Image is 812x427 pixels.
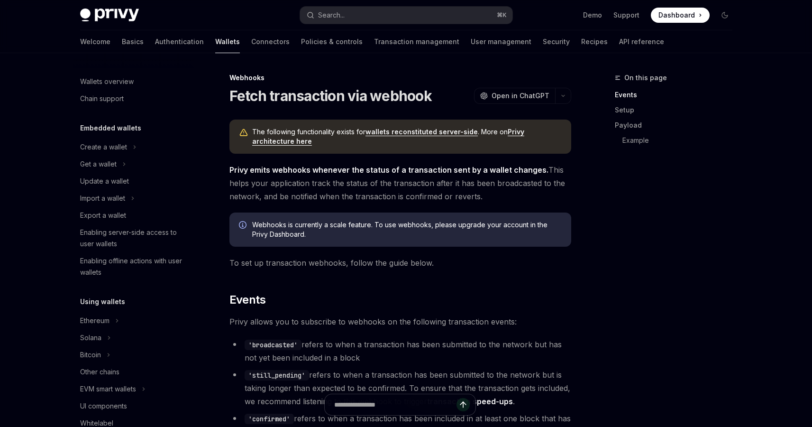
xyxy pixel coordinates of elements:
[73,312,194,329] button: Toggle Ethereum section
[80,76,134,87] div: Wallets overview
[73,381,194,398] button: Toggle EVM smart wallets section
[80,332,101,343] div: Solana
[615,87,740,102] a: Events
[581,30,608,53] a: Recipes
[229,256,571,269] span: To set up transaction webhooks, follow the guide below.
[583,10,602,20] a: Demo
[252,127,562,146] span: The following functionality exists for . More on
[613,10,639,20] a: Support
[80,141,127,153] div: Create a wallet
[80,255,188,278] div: Enabling offline actions with user wallets
[80,227,188,250] div: Enabling server-side access to user wallets
[717,8,732,23] button: Toggle dark mode
[229,163,571,203] span: This helps your application track the status of the transaction after it has been broadcasted to ...
[73,346,194,363] button: Toggle Bitcoin section
[497,11,507,19] span: ⌘ K
[365,128,478,136] a: wallets reconstituted server-side
[73,398,194,415] a: UI components
[80,383,136,395] div: EVM smart wallets
[80,93,124,104] div: Chain support
[239,128,248,138] svg: Warning
[80,176,129,187] div: Update a wallet
[80,193,125,204] div: Import a wallet
[615,102,740,118] a: Setup
[73,90,194,107] a: Chain support
[615,118,740,133] a: Payload
[73,329,194,346] button: Toggle Solana section
[73,139,194,156] button: Toggle Create a wallet section
[251,30,290,53] a: Connectors
[229,338,571,364] li: refers to when a transaction has been submitted to the network but has not yet been included in a...
[334,394,456,415] input: Ask a question...
[80,366,119,378] div: Other chains
[229,87,432,104] h1: Fetch transaction via webhook
[80,30,110,53] a: Welcome
[252,220,562,239] span: Webhooks is currently a scale feature. To use webhooks, please upgrade your account in the Privy ...
[624,72,667,84] span: On this page
[80,9,139,22] img: dark logo
[155,30,204,53] a: Authentication
[80,210,126,221] div: Export a wallet
[73,207,194,224] a: Export a wallet
[80,349,101,361] div: Bitcoin
[80,400,127,412] div: UI components
[73,224,194,252] a: Enabling server-side access to user wallets
[658,10,695,20] span: Dashboard
[619,30,664,53] a: API reference
[122,30,144,53] a: Basics
[80,158,117,170] div: Get a wallet
[245,340,301,350] code: 'broadcasted'
[73,73,194,90] a: Wallets overview
[229,292,265,307] span: Events
[239,221,248,231] svg: Info
[229,368,571,408] li: refers to when a transaction has been submitted to the network but is taking longer than expected...
[73,173,194,190] a: Update a wallet
[73,190,194,207] button: Toggle Import a wallet section
[229,73,571,83] div: Webhooks
[73,252,194,281] a: Enabling offline actions with user wallets
[301,30,363,53] a: Policies & controls
[229,315,571,328] span: Privy allows you to subscribe to webhooks on the following transaction events:
[80,122,141,134] h5: Embedded wallets
[229,165,548,175] strong: Privy emits webhooks whenever the status of a transaction sent by a wallet changes.
[615,133,740,148] a: Example
[300,7,512,24] button: Open search
[474,88,555,104] button: Open in ChatGPT
[80,315,109,326] div: Ethereum
[471,30,531,53] a: User management
[492,91,549,101] span: Open in ChatGPT
[215,30,240,53] a: Wallets
[318,9,345,21] div: Search...
[543,30,570,53] a: Security
[374,30,459,53] a: Transaction management
[651,8,710,23] a: Dashboard
[245,370,309,381] code: 'still_pending'
[456,398,470,411] button: Send message
[80,296,125,307] h5: Using wallets
[73,363,194,381] a: Other chains
[73,156,194,173] button: Toggle Get a wallet section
